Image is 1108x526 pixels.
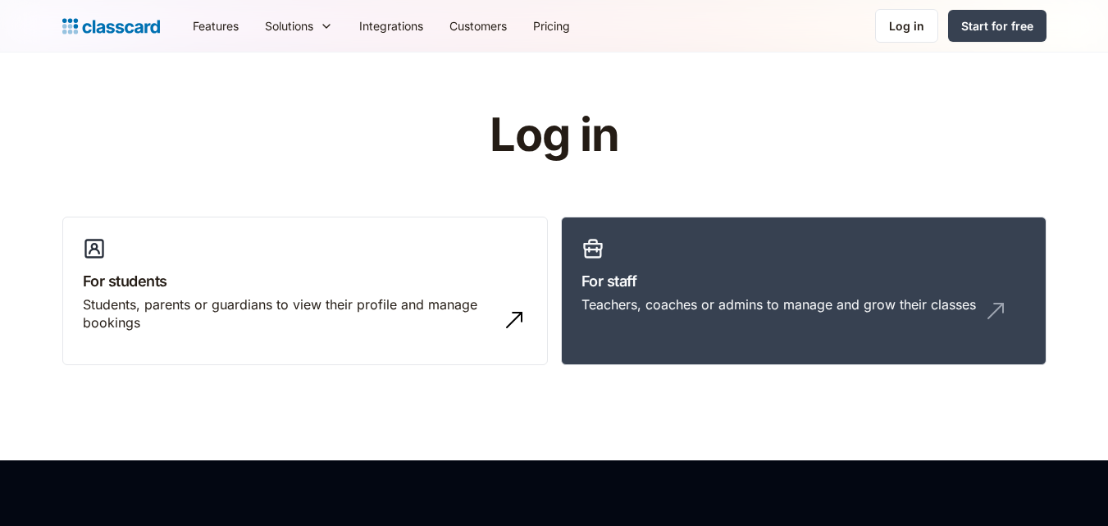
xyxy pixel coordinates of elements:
[252,7,346,44] div: Solutions
[948,10,1046,42] a: Start for free
[875,9,938,43] a: Log in
[581,270,1026,292] h3: For staff
[62,217,548,366] a: For studentsStudents, parents or guardians to view their profile and manage bookings
[581,295,976,313] div: Teachers, coaches or admins to manage and grow their classes
[180,7,252,44] a: Features
[265,17,313,34] div: Solutions
[346,7,436,44] a: Integrations
[961,17,1033,34] div: Start for free
[294,110,814,161] h1: Log in
[520,7,583,44] a: Pricing
[889,17,924,34] div: Log in
[83,295,495,332] div: Students, parents or guardians to view their profile and manage bookings
[561,217,1046,366] a: For staffTeachers, coaches or admins to manage and grow their classes
[62,15,160,38] a: home
[436,7,520,44] a: Customers
[83,270,527,292] h3: For students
